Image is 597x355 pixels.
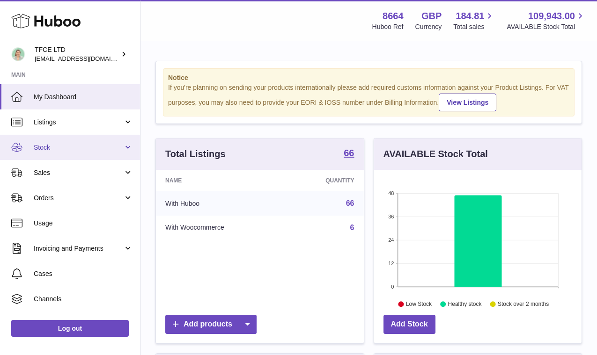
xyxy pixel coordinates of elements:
[34,93,133,101] span: My Dashboard
[11,320,129,337] a: Log out
[156,191,285,216] td: With Huboo
[34,194,123,203] span: Orders
[34,219,133,228] span: Usage
[34,269,133,278] span: Cases
[165,148,226,160] h3: Total Listings
[388,214,394,219] text: 36
[507,22,586,31] span: AVAILABLE Stock Total
[344,148,354,159] a: 66
[391,284,394,290] text: 0
[456,10,484,22] span: 184.81
[156,216,285,240] td: With Woocommerce
[383,148,488,160] h3: AVAILABLE Stock Total
[507,10,586,31] a: 109,943.00 AVAILABLE Stock Total
[34,143,123,152] span: Stock
[528,10,575,22] span: 109,943.00
[34,295,133,304] span: Channels
[388,237,394,243] text: 24
[448,301,482,307] text: Healthy stock
[34,244,123,253] span: Invoicing and Payments
[156,170,285,191] th: Name
[383,315,435,334] a: Add Stock
[346,199,354,207] a: 66
[168,83,569,111] div: If you're planning on sending your products internationally please add required customs informati...
[35,45,119,63] div: TFCE LTD
[383,10,404,22] strong: 8664
[11,47,25,61] img: hello@thefacialcuppingexpert.com
[34,168,123,177] span: Sales
[388,261,394,266] text: 12
[388,190,394,196] text: 48
[34,118,123,127] span: Listings
[415,22,442,31] div: Currency
[498,301,549,307] text: Stock over 2 months
[285,170,363,191] th: Quantity
[453,22,495,31] span: Total sales
[372,22,404,31] div: Huboo Ref
[439,94,496,111] a: View Listings
[165,315,257,334] a: Add products
[350,224,354,232] a: 6
[35,55,138,62] span: [EMAIL_ADDRESS][DOMAIN_NAME]
[344,148,354,158] strong: 66
[168,73,569,82] strong: Notice
[453,10,495,31] a: 184.81 Total sales
[421,10,442,22] strong: GBP
[405,301,432,307] text: Low Stock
